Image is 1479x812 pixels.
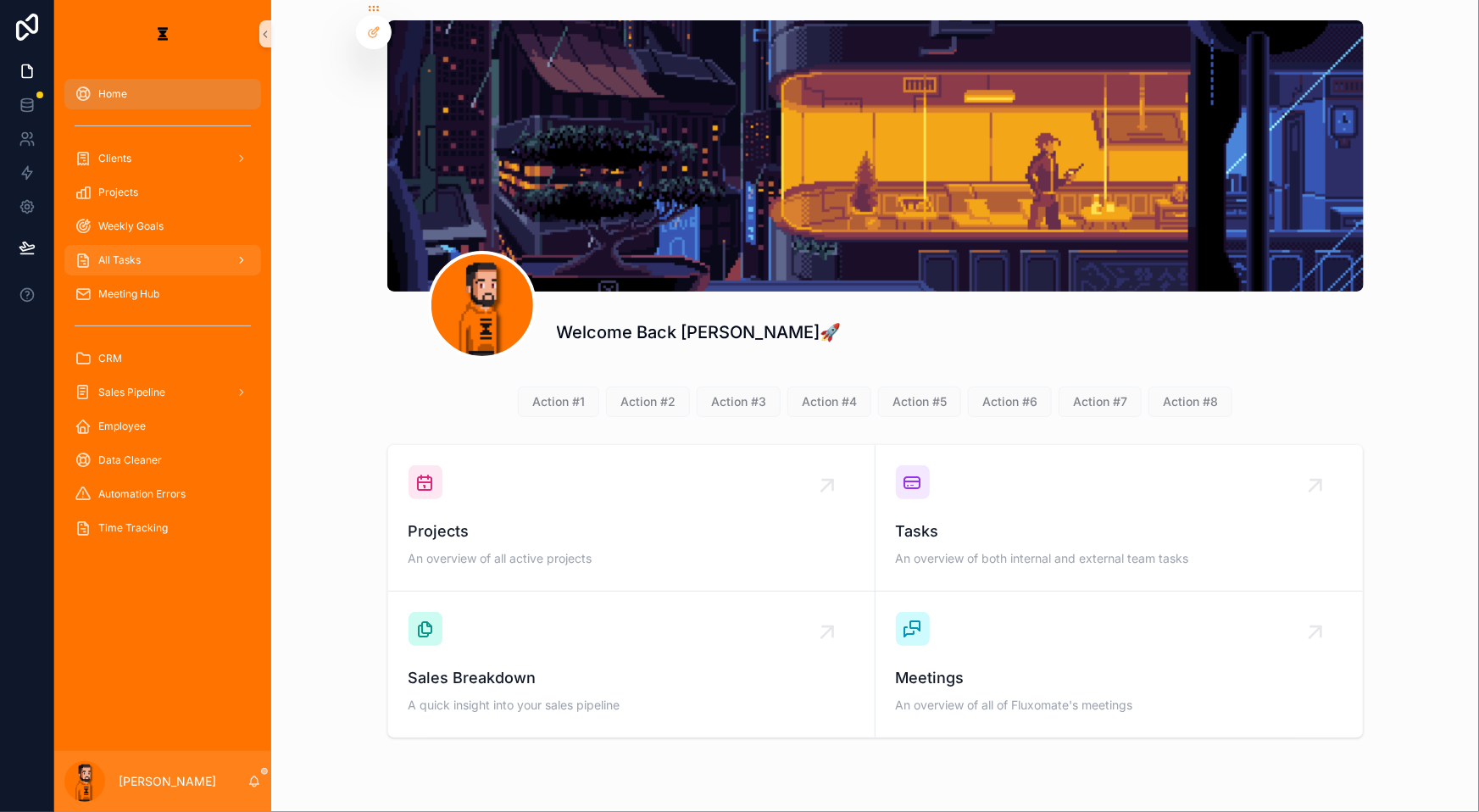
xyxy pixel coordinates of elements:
span: Projects [98,186,138,199]
span: Home [98,87,127,101]
a: All Tasks [64,245,261,275]
span: Meeting Hub [98,287,159,301]
a: Data Cleaner [64,445,261,476]
span: Data Cleaner [98,453,162,467]
span: An overview of all active projects [409,550,854,567]
span: All Tasks [98,253,141,267]
a: Home [64,79,261,109]
p: [PERSON_NAME] [119,773,216,790]
span: An overview of all of Fluxomate's meetings [896,697,1343,714]
span: A quick insight into your sales pipeline [409,697,854,714]
span: Meetings [896,666,1343,690]
a: MeetingsAn overview of all of Fluxomate's meetings [876,592,1363,737]
h1: Welcome Back [PERSON_NAME]🚀 [557,320,842,344]
span: Sales Pipeline [98,386,165,399]
a: Meeting Hub [64,279,261,309]
a: Automation Errors [64,479,261,509]
a: Projects [64,177,261,208]
span: Projects [409,520,854,543]
span: Clients [98,152,131,165]
span: Automation Errors [98,487,186,501]
a: Clients [64,143,261,174]
span: Tasks [896,520,1343,543]
a: Weekly Goals [64,211,261,242]
div: scrollable content [54,68,271,563]
a: Sales Pipeline [64,377,261,408]
span: Weekly Goals [98,220,164,233]
span: An overview of both internal and external team tasks [896,550,1343,567]
a: CRM [64,343,261,374]
a: Sales BreakdownA quick insight into your sales pipeline [388,592,876,737]
a: ProjectsAn overview of all active projects [388,445,876,592]
span: Sales Breakdown [409,666,854,690]
span: CRM [98,352,122,365]
a: Employee [64,411,261,442]
img: App logo [149,20,176,47]
a: TasksAn overview of both internal and external team tasks [876,445,1363,592]
span: Employee [98,420,146,433]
